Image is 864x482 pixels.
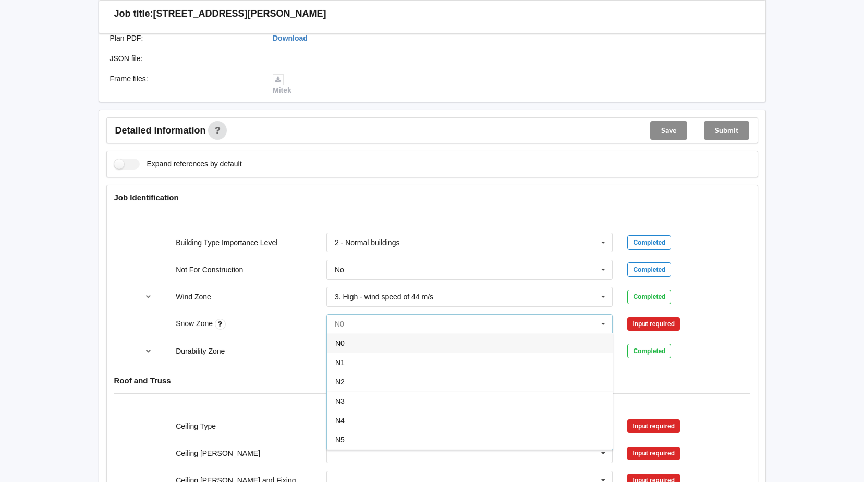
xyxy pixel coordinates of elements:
[114,376,750,385] h4: Roof and Truss
[103,53,266,64] div: JSON file :
[627,344,671,358] div: Completed
[114,8,153,20] h3: Job title:
[335,378,345,386] span: N2
[176,347,225,355] label: Durability Zone
[335,266,344,273] div: No
[176,319,215,328] label: Snow Zone
[335,416,345,425] span: N4
[138,287,159,306] button: reference-toggle
[627,262,671,277] div: Completed
[273,75,291,94] a: Mitek
[103,33,266,43] div: Plan PDF :
[627,317,680,331] div: Input required
[114,192,750,202] h4: Job Identification
[114,159,242,170] label: Expand references by default
[176,293,211,301] label: Wind Zone
[627,447,680,460] div: Input required
[115,126,206,135] span: Detailed information
[627,419,680,433] div: Input required
[176,238,277,247] label: Building Type Importance Level
[335,293,433,300] div: 3. High - wind speed of 44 m/s
[627,290,671,304] div: Completed
[627,235,671,250] div: Completed
[273,34,308,42] a: Download
[176,266,243,274] label: Not For Construction
[103,74,266,95] div: Frame files :
[335,239,400,246] div: 2 - Normal buildings
[335,436,345,444] span: N5
[176,422,216,430] label: Ceiling Type
[138,342,159,360] button: reference-toggle
[335,397,345,405] span: N3
[335,339,345,347] span: N0
[153,8,326,20] h3: [STREET_ADDRESS][PERSON_NAME]
[335,358,345,367] span: N1
[176,449,260,457] label: Ceiling [PERSON_NAME]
